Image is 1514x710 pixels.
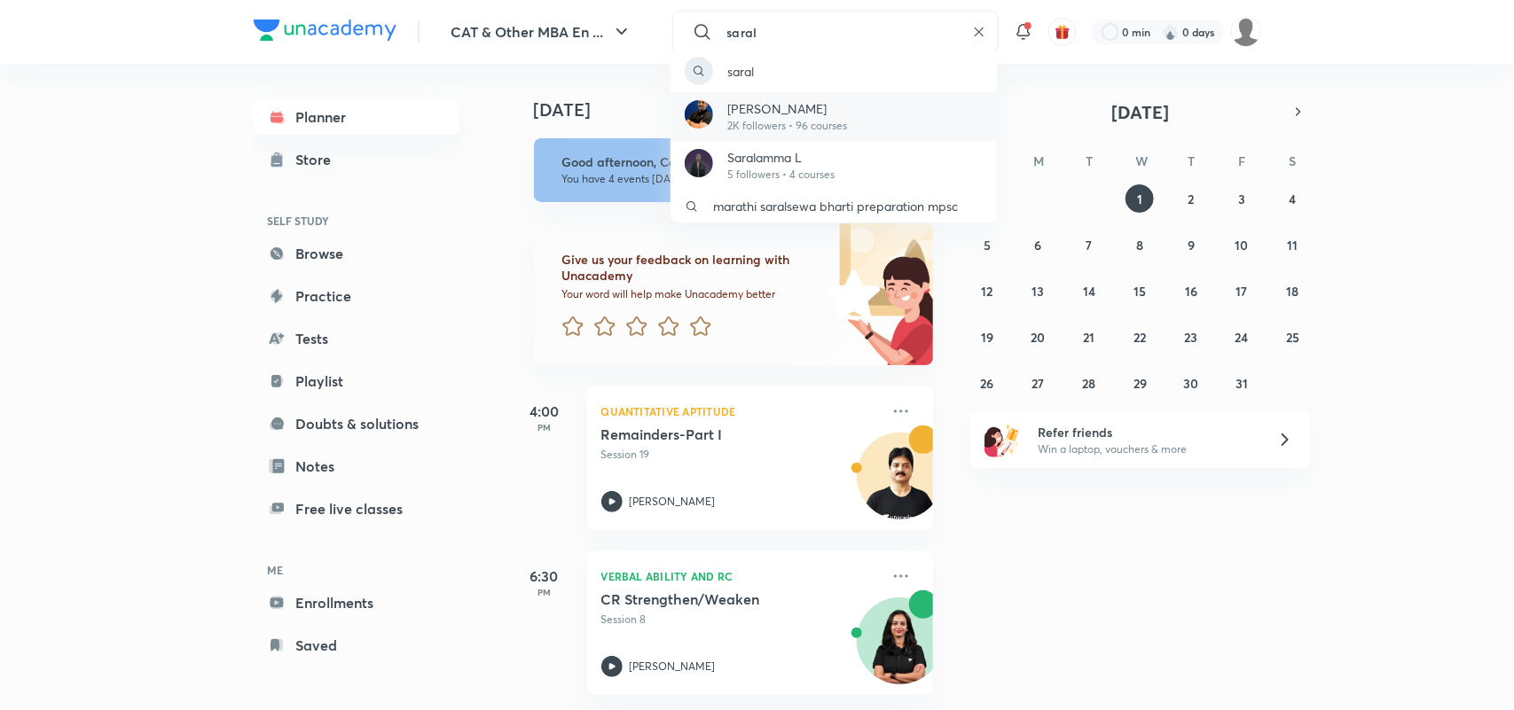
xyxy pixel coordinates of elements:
[685,149,713,177] img: Avatar
[727,118,847,134] p: 2K followers • 96 courses
[727,99,847,118] p: [PERSON_NAME]
[727,167,835,183] p: 5 followers • 4 courses
[685,100,713,129] img: Avatar
[671,141,997,190] a: AvatarSaralamma L5 followers • 4 courses
[713,197,958,215] p: marathi saralsewa bharti preparation mpsc
[727,148,835,167] p: Saralamma L
[671,50,997,92] a: saral
[671,190,997,222] a: marathi saralsewa bharti preparation mpsc
[727,62,754,81] p: saral
[671,92,997,141] a: Avatar[PERSON_NAME]2K followers • 96 courses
